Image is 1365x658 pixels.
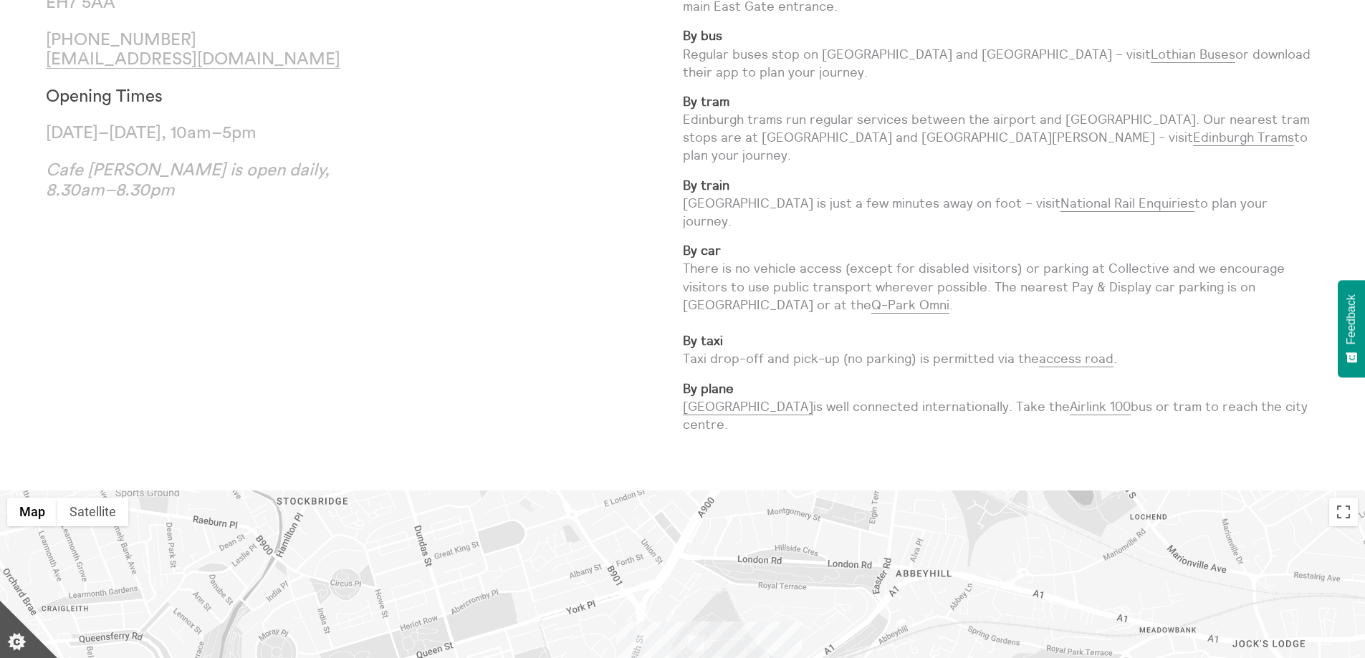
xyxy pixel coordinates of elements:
p: Regular buses stop on [GEOGRAPHIC_DATA] and [GEOGRAPHIC_DATA] – visit or download their app to pl... [683,26,1320,81]
strong: By bus [683,27,722,44]
p: [PHONE_NUMBER] [46,31,364,70]
p: [GEOGRAPHIC_DATA] is just a few minutes away on foot – visit to plan your journey. [683,176,1320,231]
strong: By taxi [683,332,723,349]
strong: Opening Times [46,88,163,105]
strong: By tram [683,93,729,110]
button: Show satellite imagery [57,498,128,526]
p: There is no vehicle access (except for disabled visitors) or parking at Collective and we encoura... [683,241,1320,367]
a: Airlink 100 [1070,398,1131,415]
a: access road [1039,350,1113,367]
strong: By train [683,177,729,193]
button: Feedback - Show survey [1338,280,1365,377]
button: Show street map [7,498,57,526]
em: Cafe [PERSON_NAME] is open daily, 8.30am–8.30pm [46,162,330,199]
span: Feedback [1345,294,1358,344]
p: [DATE]–[DATE], 10am–5pm [46,124,364,144]
p: is well connected internationally. Take the bus or tram to reach the city centre. [683,379,1320,434]
a: Q-Park Omni [871,296,949,314]
a: National Rail Enquiries [1060,195,1194,212]
p: Edinburgh trams run regular services between the airport and [GEOGRAPHIC_DATA]. Our nearest tram ... [683,92,1320,165]
a: [EMAIL_ADDRESS][DOMAIN_NAME] [46,51,340,69]
a: [GEOGRAPHIC_DATA] [683,398,813,415]
a: Lothian Buses [1151,46,1235,63]
strong: By plane [683,380,734,397]
strong: By car [683,242,721,258]
button: Toggle fullscreen view [1329,498,1358,526]
a: Edinburgh Trams [1193,129,1294,146]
